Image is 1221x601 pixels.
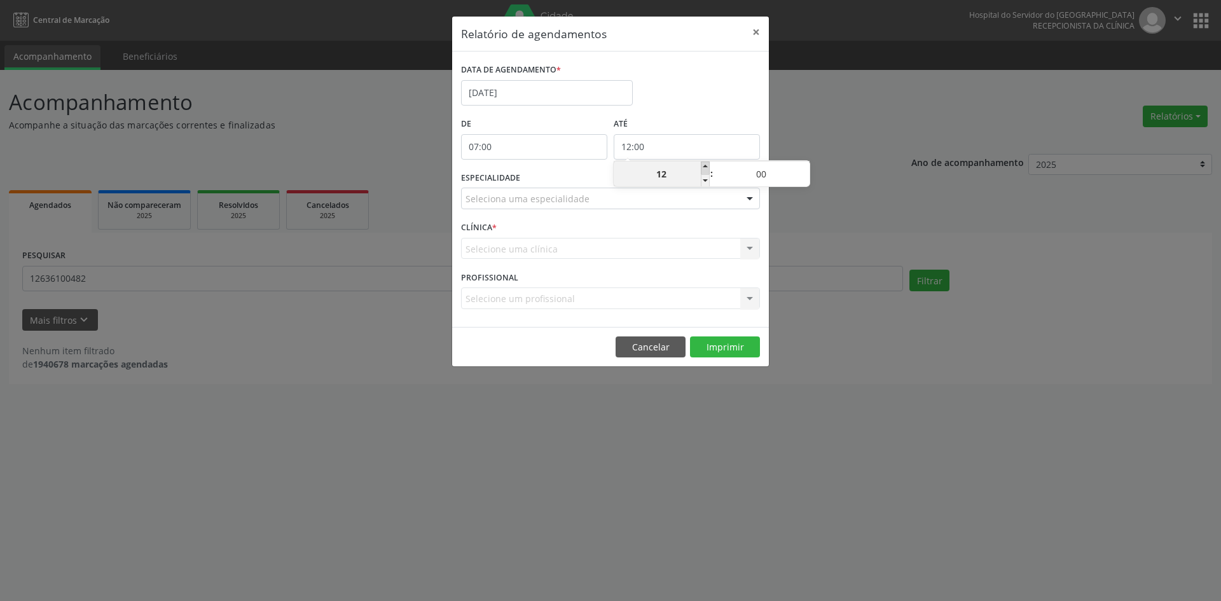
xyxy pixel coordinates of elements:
span: Seleciona uma especialidade [466,192,590,205]
input: Selecione uma data ou intervalo [461,80,633,106]
label: De [461,114,607,134]
button: Close [743,17,769,48]
button: Imprimir [690,336,760,358]
label: DATA DE AGENDAMENTO [461,60,561,80]
input: Minute [714,162,810,187]
h5: Relatório de agendamentos [461,25,607,42]
span: : [710,161,714,186]
label: ATÉ [614,114,760,134]
input: Hour [614,162,710,187]
input: Selecione o horário inicial [461,134,607,160]
label: CLÍNICA [461,218,497,238]
button: Cancelar [616,336,686,358]
label: ESPECIALIDADE [461,169,520,188]
input: Selecione o horário final [614,134,760,160]
label: PROFISSIONAL [461,268,518,287]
